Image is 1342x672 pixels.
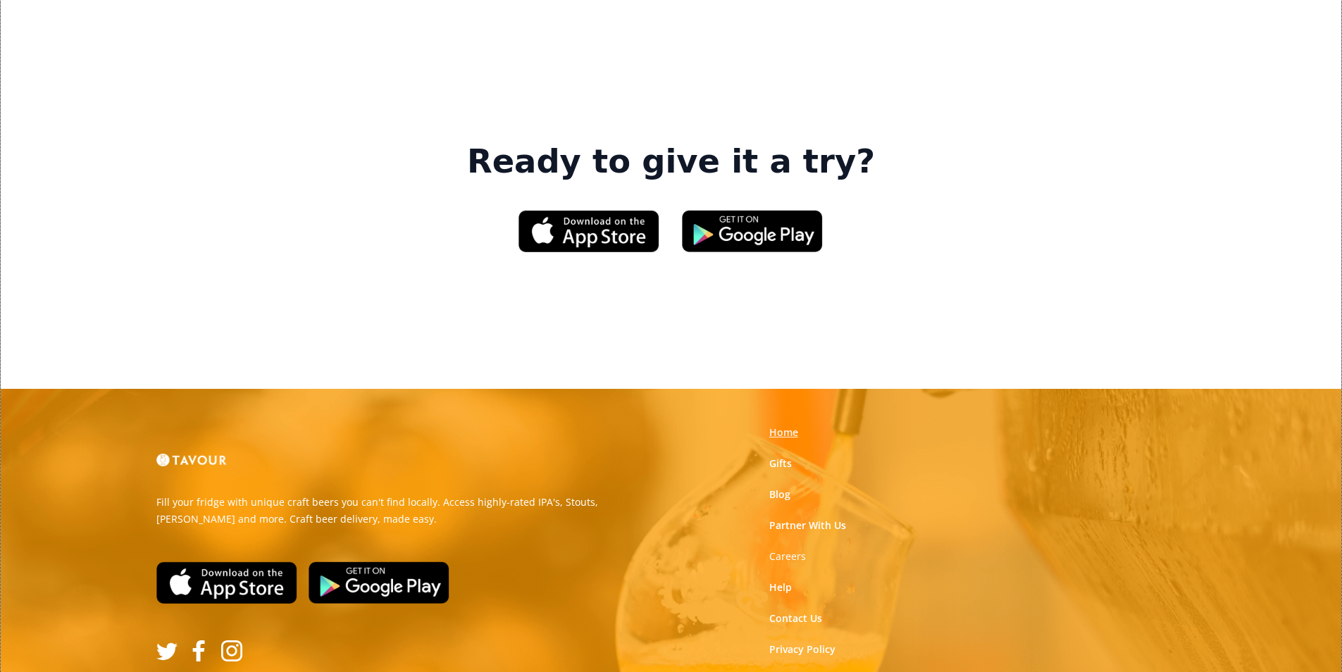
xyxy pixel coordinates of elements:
[769,487,790,502] a: Blog
[769,549,806,564] a: Careers
[769,518,846,533] a: Partner With Us
[769,611,822,626] a: Contact Us
[769,549,806,563] strong: Careers
[769,425,798,440] a: Home
[769,580,792,595] a: Help
[467,142,875,182] strong: Ready to give it a try?
[156,494,661,528] p: Fill your fridge with unique craft beers you can't find locally. Access highly-rated IPA's, Stout...
[769,642,835,657] a: Privacy Policy
[769,456,792,471] a: Gifts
